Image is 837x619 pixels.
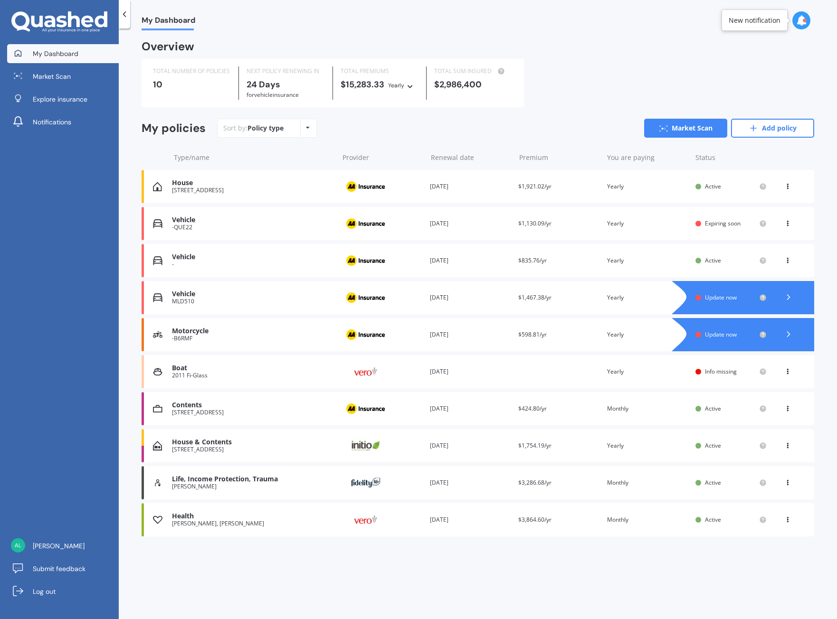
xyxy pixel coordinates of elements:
span: $1,467.38/yr [518,293,552,301]
img: Vehicle [153,219,162,228]
div: Yearly [607,256,688,265]
div: [PERSON_NAME], [PERSON_NAME] [172,520,334,527]
div: [STREET_ADDRESS] [172,409,334,416]
img: AA [342,400,389,418]
div: [DATE] [430,256,511,265]
a: Notifications [7,113,119,131]
a: [PERSON_NAME] [7,536,119,555]
div: Monthly [607,404,688,413]
span: $3,286.68/yr [518,478,552,487]
div: Monthly [607,478,688,488]
img: Vero [342,363,389,381]
div: Vehicle [172,216,334,224]
span: $598.81/yr [518,330,547,338]
span: Market Scan [33,72,71,81]
img: Fidelity Life [342,474,389,492]
div: [STREET_ADDRESS] [172,446,334,453]
span: Expiring soon [705,219,741,227]
div: -QUE22 [172,224,334,231]
span: Active [705,182,721,190]
b: 24 Days [247,79,280,90]
span: Active [705,404,721,413]
div: Motorcycle [172,327,334,335]
div: New notification [729,16,780,25]
img: AA [342,289,389,307]
div: You are paying [607,153,688,162]
a: Log out [7,582,119,601]
span: Update now [705,330,737,338]
a: Explore insurance [7,90,119,109]
img: Motorcycle [153,330,162,339]
span: $1,754.19/yr [518,441,552,450]
span: $1,921.02/yr [518,182,552,190]
div: [DATE] [430,478,511,488]
div: Status [695,153,767,162]
img: Contents [153,404,162,413]
span: [PERSON_NAME] [33,541,85,551]
img: House & Contents [153,441,162,450]
div: House [172,179,334,187]
div: Yearly [607,182,688,191]
div: Contents [172,401,334,409]
img: Vero [342,511,389,529]
div: Renewal date [431,153,512,162]
div: Premium [519,153,600,162]
img: AA [342,215,389,233]
span: Log out [33,587,56,596]
div: Vehicle [172,253,334,261]
div: Yearly [607,441,688,450]
div: Health [172,512,334,520]
div: [DATE] [430,182,511,191]
div: TOTAL PREMIUMS [341,66,418,76]
div: [PERSON_NAME] [172,483,334,490]
div: 2011 Fi-Glass [172,372,334,379]
div: TOTAL SUM INSURED [434,66,512,76]
span: Explore insurance [33,94,87,104]
img: AA [342,326,389,344]
div: [DATE] [430,330,511,339]
img: Vehicle [153,256,162,265]
span: for Vehicle insurance [247,91,299,99]
span: Active [705,478,721,487]
div: MLD510 [172,298,334,305]
div: $15,283.33 [341,80,418,90]
span: $3,864.60/yr [518,516,552,524]
span: Active [705,516,721,524]
div: [DATE] [430,367,511,376]
span: Submit feedback [33,564,86,573]
div: [DATE] [430,515,511,525]
span: $1,130.09/yr [518,219,552,227]
div: - [172,261,334,268]
img: Life [153,478,162,488]
a: Market Scan [7,67,119,86]
div: [STREET_ADDRESS] [172,187,334,194]
img: Health [153,515,162,525]
span: Active [705,441,721,450]
span: Notifications [33,117,71,127]
div: Vehicle [172,290,334,298]
span: Active [705,256,721,264]
img: AA [342,252,389,270]
div: Monthly [607,515,688,525]
img: Vehicle [153,293,162,302]
div: Sort by: [223,123,284,133]
a: My Dashboard [7,44,119,63]
div: [DATE] [430,404,511,413]
div: Yearly [607,367,688,376]
img: 946223209a40886916a3420ebc0f8f13 [11,538,25,553]
div: House & Contents [172,438,334,446]
div: 10 [153,80,231,89]
div: $2,986,400 [434,80,512,89]
div: -B6RMF [172,335,334,342]
div: Yearly [607,293,688,302]
div: Life, Income Protection, Trauma [172,475,334,483]
span: Info missing [705,367,737,375]
div: Boat [172,364,334,372]
span: $424.80/yr [518,404,547,413]
span: My Dashboard [33,49,78,58]
div: Yearly [607,219,688,228]
div: My policies [142,122,206,135]
img: Boat [153,367,162,376]
span: $835.76/yr [518,256,547,264]
div: [DATE] [430,441,511,450]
